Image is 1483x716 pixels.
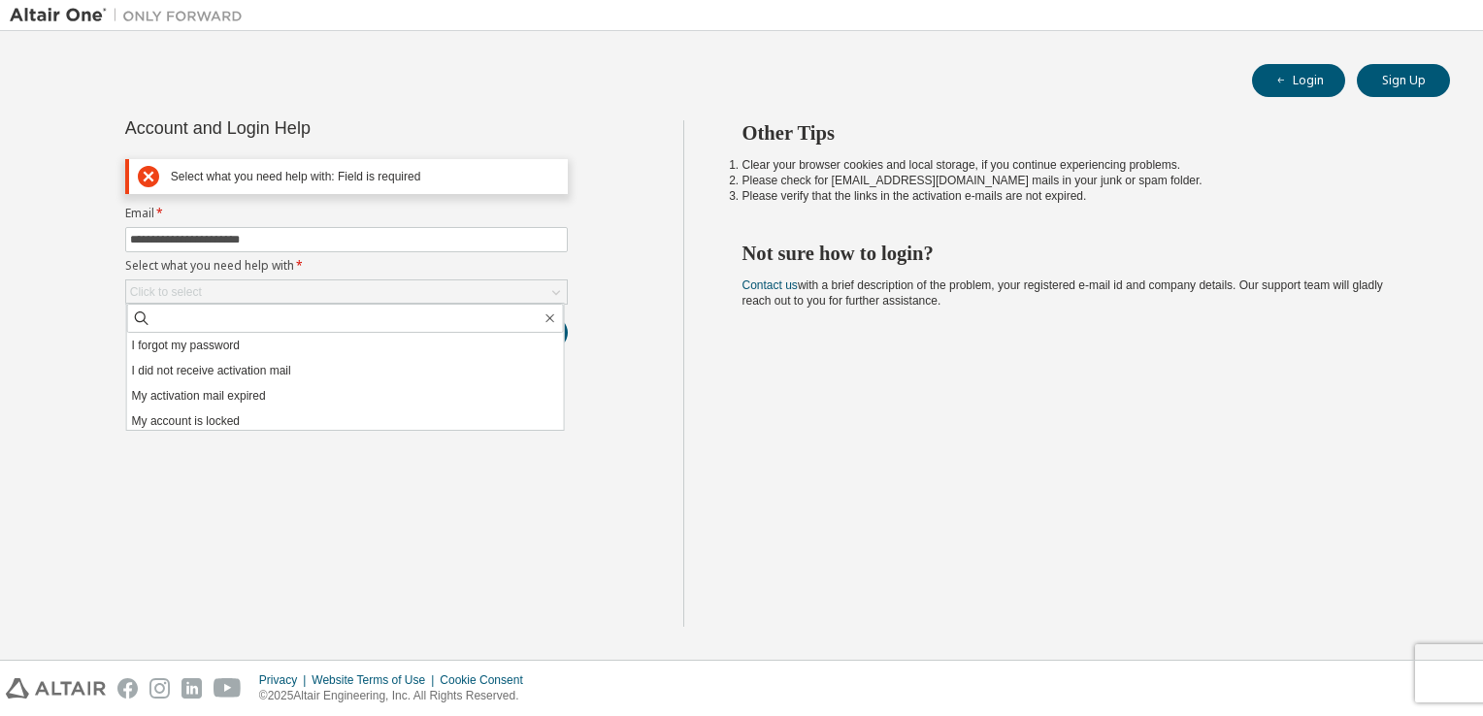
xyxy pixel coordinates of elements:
div: Click to select [130,284,202,300]
span: with a brief description of the problem, your registered e-mail id and company details. Our suppo... [742,278,1383,308]
img: Altair One [10,6,252,25]
li: I forgot my password [127,333,564,358]
div: Cookie Consent [440,672,534,688]
img: instagram.svg [149,678,170,699]
h2: Not sure how to login? [742,241,1416,266]
button: Login [1252,64,1345,97]
img: linkedin.svg [181,678,202,699]
div: Website Terms of Use [312,672,440,688]
h2: Other Tips [742,120,1416,146]
div: Click to select [126,280,567,304]
img: facebook.svg [117,678,138,699]
label: Select what you need help with [125,258,568,274]
div: Account and Login Help [125,120,479,136]
a: Contact us [742,278,798,292]
button: Sign Up [1357,64,1450,97]
div: Select what you need help with: Field is required [171,170,559,184]
li: Please verify that the links in the activation e-mails are not expired. [742,188,1416,204]
label: Email [125,206,568,221]
li: Please check for [EMAIL_ADDRESS][DOMAIN_NAME] mails in your junk or spam folder. [742,173,1416,188]
li: Clear your browser cookies and local storage, if you continue experiencing problems. [742,157,1416,173]
img: altair_logo.svg [6,678,106,699]
img: youtube.svg [214,678,242,699]
div: Privacy [259,672,312,688]
p: © 2025 Altair Engineering, Inc. All Rights Reserved. [259,688,535,704]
